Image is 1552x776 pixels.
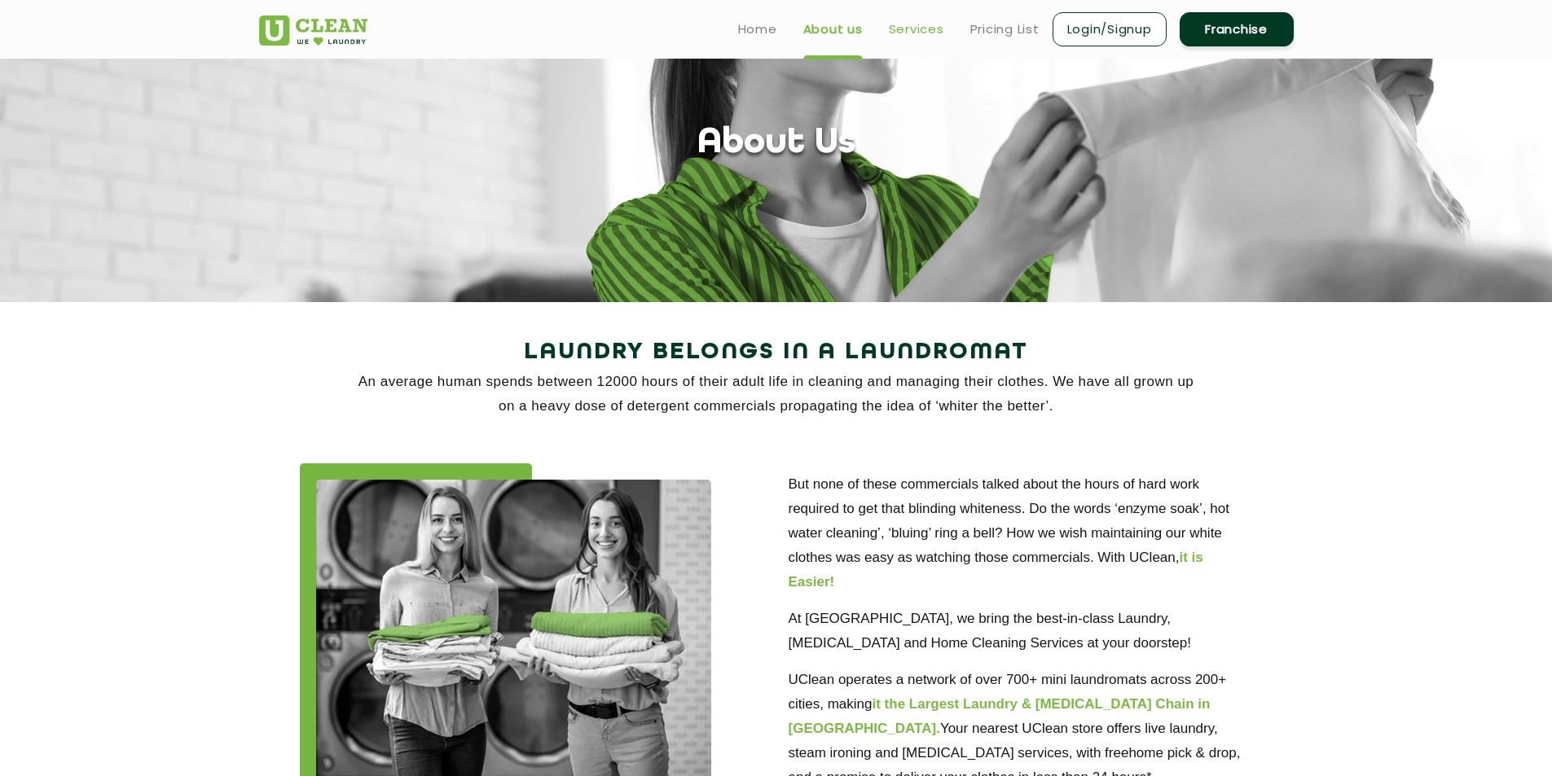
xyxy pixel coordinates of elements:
[789,472,1253,594] p: But none of these commercials talked about the hours of hard work required to get that blinding w...
[789,607,1253,655] p: At [GEOGRAPHIC_DATA], we bring the best-in-class Laundry, [MEDICAL_DATA] and Home Cleaning Servic...
[1053,12,1167,46] a: Login/Signup
[259,15,367,46] img: UClean Laundry and Dry Cleaning
[803,20,863,39] a: About us
[697,123,855,164] h1: About Us
[789,696,1211,736] b: it the Largest Laundry & [MEDICAL_DATA] Chain in [GEOGRAPHIC_DATA].
[1180,12,1294,46] a: Franchise
[259,370,1294,419] p: An average human spends between 12000 hours of their adult life in cleaning and managing their cl...
[738,20,777,39] a: Home
[970,20,1040,39] a: Pricing List
[889,20,944,39] a: Services
[259,333,1294,372] h2: Laundry Belongs in a Laundromat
